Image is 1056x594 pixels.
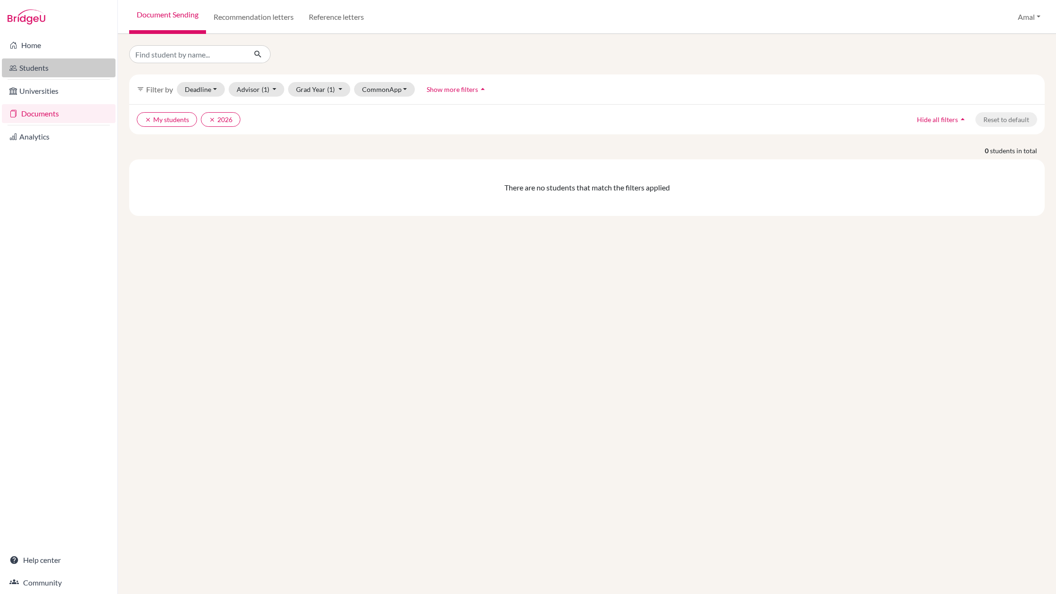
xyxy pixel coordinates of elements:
[958,115,967,124] i: arrow_drop_up
[327,85,335,93] span: (1)
[2,104,115,123] a: Documents
[478,84,487,94] i: arrow_drop_up
[201,112,240,127] button: clear2026
[419,82,495,97] button: Show more filtersarrow_drop_up
[145,116,151,123] i: clear
[229,82,285,97] button: Advisor(1)
[146,85,173,94] span: Filter by
[2,127,115,146] a: Analytics
[288,82,350,97] button: Grad Year(1)
[2,573,115,592] a: Community
[129,45,246,63] input: Find student by name...
[1014,8,1045,26] button: Amal
[2,82,115,100] a: Universities
[137,85,144,93] i: filter_list
[990,146,1045,156] span: students in total
[133,182,1041,193] div: There are no students that match the filters applied
[427,85,478,93] span: Show more filters
[2,58,115,77] a: Students
[177,82,225,97] button: Deadline
[975,112,1037,127] button: Reset to default
[354,82,415,97] button: CommonApp
[917,115,958,124] span: Hide all filters
[2,36,115,55] a: Home
[209,116,215,123] i: clear
[2,551,115,569] a: Help center
[262,85,269,93] span: (1)
[137,112,197,127] button: clearMy students
[8,9,45,25] img: Bridge-U
[909,112,975,127] button: Hide all filtersarrow_drop_up
[985,146,990,156] strong: 0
